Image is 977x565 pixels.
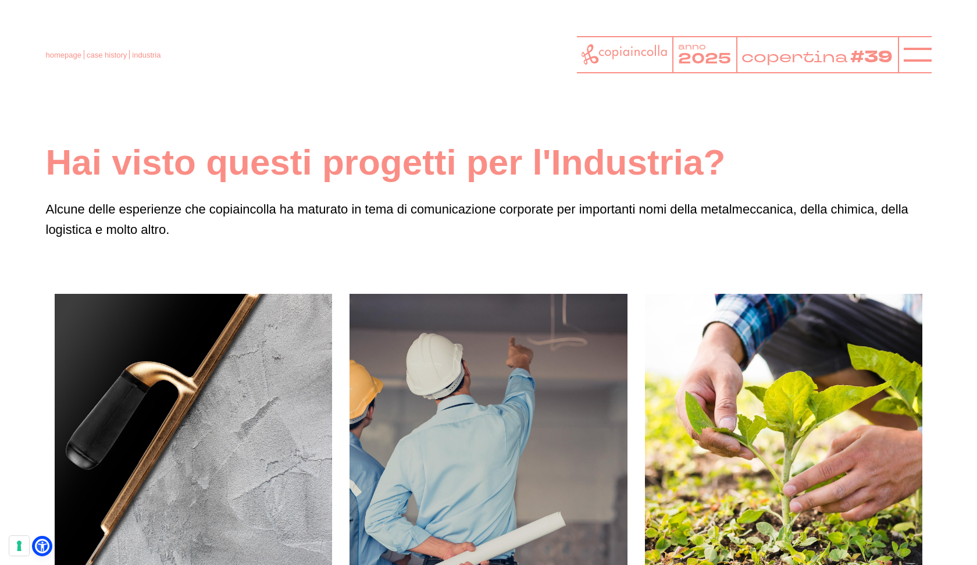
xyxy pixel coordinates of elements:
[46,51,81,59] a: homepage
[35,539,49,553] a: Apri il menu di accessibilità
[678,48,730,69] tspan: 2025
[9,536,29,556] button: Le tue preferenze relative al consenso per le tecnologie di tracciamento
[46,199,932,240] p: Alcune delle esperienze che copiaincolla ha maturato in tema di comunicazione corporate per impor...
[678,41,705,52] tspan: anno
[87,51,127,59] a: case history
[741,47,847,67] tspan: copertina
[132,51,161,59] a: industria
[46,140,932,185] h1: Hai visto questi progetti per l'Industria?
[850,46,892,69] tspan: #39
